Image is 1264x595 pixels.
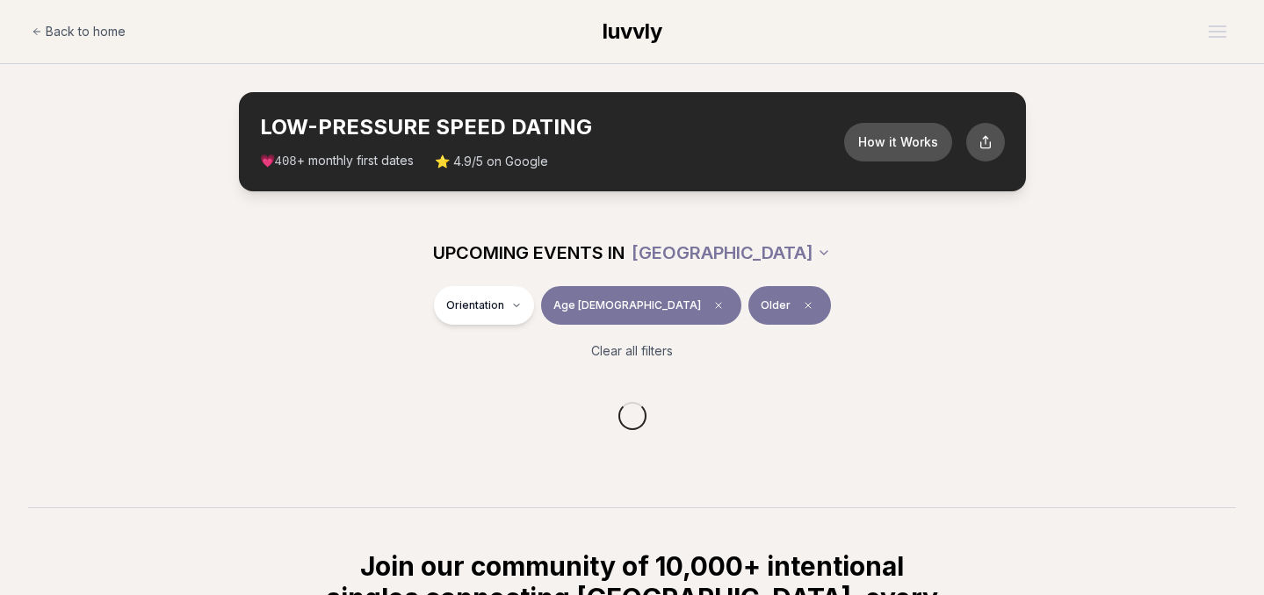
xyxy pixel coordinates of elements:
button: [GEOGRAPHIC_DATA] [632,233,831,272]
span: luvvly [603,18,662,44]
span: 💗 + monthly first dates [260,152,414,170]
span: UPCOMING EVENTS IN [433,240,625,265]
span: Older [761,298,791,312]
button: Orientation [434,286,534,325]
span: Clear preference [798,295,819,316]
button: Open menu [1202,18,1233,45]
span: Back to home [46,23,126,40]
button: OlderClear preference [748,286,831,325]
button: How it Works [844,123,952,161]
h2: LOW-PRESSURE SPEED DATING [260,113,844,141]
a: luvvly [603,18,662,46]
span: Orientation [446,298,504,312]
span: Clear age [708,295,729,316]
span: ⭐ 4.9/5 on Google [435,153,548,170]
span: 408 [275,154,297,168]
button: Clear all filters [581,332,683,370]
a: Back to home [32,14,126,49]
button: Age [DEMOGRAPHIC_DATA]Clear age [541,286,741,325]
span: Age [DEMOGRAPHIC_DATA] [553,298,701,312]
